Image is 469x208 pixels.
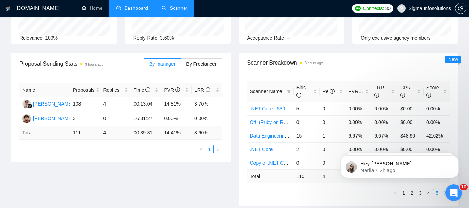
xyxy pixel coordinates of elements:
li: Next Page [441,189,450,197]
span: PVR [348,89,365,94]
a: .NET Core [250,147,273,152]
td: 0.00% [345,102,371,115]
a: setting [455,6,466,11]
span: By Freelancer [186,61,216,67]
td: 0.00% [371,102,397,115]
div: [PERSON_NAME] [33,100,73,108]
td: 0.00% [424,102,450,115]
td: 2 [294,142,320,156]
span: -- [287,35,290,41]
a: 3 [417,189,424,197]
td: 3 [70,111,101,126]
button: right [441,189,450,197]
a: Copy of .NET Core - $30 to $45 - Enterprise client - ROW [250,160,374,166]
li: 1 [206,145,214,153]
td: 3.60 % [192,126,222,140]
a: 4 [425,189,433,197]
img: PN [22,114,31,123]
li: Previous Page [391,189,400,197]
a: 2 [408,189,416,197]
span: right [216,147,220,151]
button: setting [455,3,466,14]
iframe: Intercom live chat [445,184,462,201]
td: 42.62% [424,129,450,142]
td: 4 [320,169,346,183]
a: 1 [400,189,408,197]
button: left [197,145,206,153]
span: By manager [149,61,175,67]
td: 14.41 % [161,126,192,140]
td: 111 [70,126,101,140]
span: 3.60% [160,35,174,41]
td: 1 [320,129,346,142]
img: upwork-logo.png [355,6,361,11]
td: 6.67% [371,129,397,142]
span: user [399,6,404,11]
td: 110 [294,169,320,183]
td: 5 [294,102,320,115]
span: 30 [385,5,391,12]
span: Acceptance Rate [247,35,284,41]
span: Proposal Sending Stats [19,59,144,68]
span: 10 [460,184,468,190]
td: 0 [100,111,131,126]
img: gigradar-bm.png [27,103,32,108]
td: 15 [294,129,320,142]
li: 4 [425,189,433,197]
span: Re [323,89,335,94]
span: Bids [296,85,306,98]
a: Off: (Ruby on Rails) [250,119,293,125]
span: dashboard [116,6,121,10]
span: LRR [374,85,384,98]
td: 00:39:31 [131,126,161,140]
span: filter [287,89,291,93]
button: left [391,189,400,197]
span: info-circle [400,93,405,98]
td: 14.81% [161,97,192,111]
iframe: Intercom notifications message [330,141,469,189]
span: 100% [45,35,58,41]
span: info-circle [374,93,379,98]
button: right [214,145,222,153]
span: Only exclusive agency members [361,35,431,41]
img: logo [6,3,11,14]
span: Reply Rate [133,35,157,41]
span: info-circle [330,89,335,94]
td: 4 [100,126,131,140]
td: $48.90 [397,129,424,142]
a: .NET Core - $30 to $45 - Enterprise client - ROW [250,106,355,111]
td: 0 [320,142,346,156]
td: 0 [320,156,346,169]
td: 0 [294,115,320,129]
span: Score [426,85,439,98]
li: 5 [433,189,441,197]
a: homeHome [82,5,102,11]
th: Replies [100,83,131,97]
span: Replies [103,86,123,94]
span: Time [134,87,150,93]
span: left [199,147,203,151]
span: info-circle [206,87,210,92]
a: searchScanner [162,5,187,11]
td: 0.00% [161,111,192,126]
span: Scanner Name [250,89,282,94]
th: Name [19,83,70,97]
span: Scanner Breakdown [247,58,450,67]
span: LRR [194,87,210,93]
span: info-circle [145,87,150,92]
td: 00:13:04 [131,97,161,111]
td: $0.00 [397,102,424,115]
span: Proposals [73,86,94,94]
span: right [443,191,447,195]
td: $0.00 [397,115,424,129]
td: Total [247,169,294,183]
td: 6.67% [345,129,371,142]
td: Total [19,126,70,140]
span: Connects: [363,5,384,12]
td: 0.00% [345,115,371,129]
